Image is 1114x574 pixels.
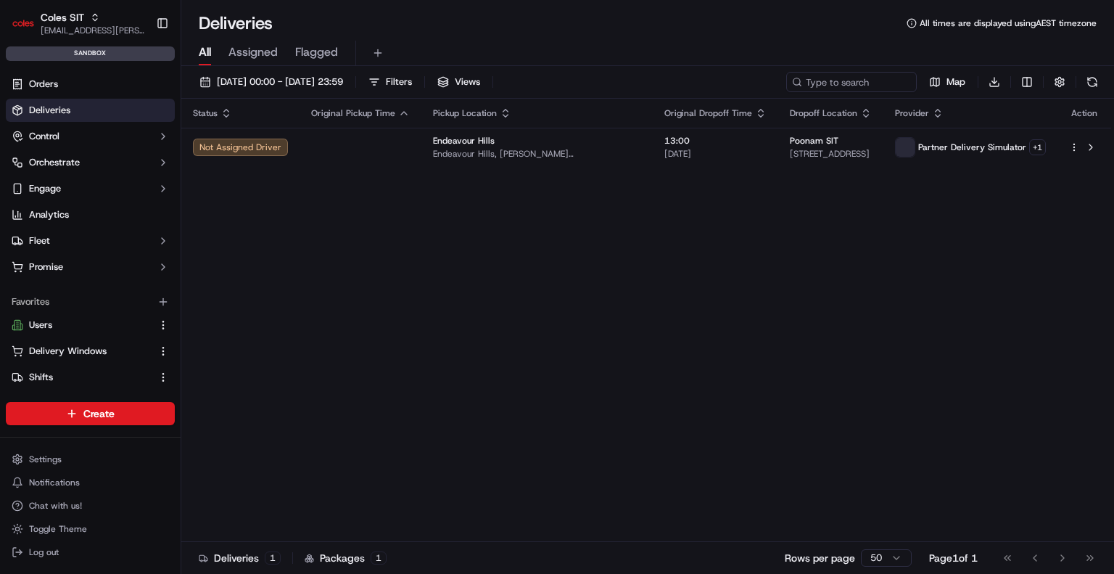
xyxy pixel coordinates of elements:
[228,44,278,61] span: Assigned
[895,107,929,119] span: Provider
[29,78,58,91] span: Orders
[920,17,1097,29] span: All times are displayed using AEST timezone
[265,552,281,565] div: 1
[29,477,80,488] span: Notifications
[923,72,972,92] button: Map
[6,177,175,200] button: Engage
[6,472,175,493] button: Notifications
[6,6,150,41] button: Coles SITColes SIT[EMAIL_ADDRESS][PERSON_NAME][PERSON_NAME][DOMAIN_NAME]
[12,12,35,35] img: Coles SIT
[199,12,273,35] h1: Deliveries
[29,546,59,558] span: Log out
[6,255,175,279] button: Promise
[199,44,211,61] span: All
[6,99,175,122] a: Deliveries
[386,75,412,89] span: Filters
[790,148,872,160] span: [STREET_ADDRESS]
[6,203,175,226] a: Analytics
[29,261,63,274] span: Promise
[6,290,175,313] div: Favorites
[1069,107,1099,119] div: Action
[41,25,144,36] button: [EMAIL_ADDRESS][PERSON_NAME][PERSON_NAME][DOMAIN_NAME]
[6,73,175,96] a: Orders
[29,208,69,221] span: Analytics
[946,75,965,89] span: Map
[433,135,495,147] span: Endeavour Hills
[29,104,70,117] span: Deliveries
[29,182,61,195] span: Engage
[362,72,418,92] button: Filters
[790,135,838,147] span: Poonam SIT
[1029,139,1046,155] button: +1
[785,551,855,565] p: Rows per page
[433,107,497,119] span: Pickup Location
[29,371,53,384] span: Shifts
[6,449,175,470] button: Settings
[433,148,641,160] span: Endeavour Hills, [PERSON_NAME][STREET_ADDRESS]
[29,319,52,332] span: Users
[6,125,175,148] button: Control
[1082,72,1102,92] button: Refresh
[6,519,175,539] button: Toggle Theme
[790,107,857,119] span: Dropoff Location
[664,135,767,147] span: 13:00
[199,551,281,565] div: Deliveries
[193,107,218,119] span: Status
[12,319,152,332] a: Users
[6,402,175,425] button: Create
[29,500,82,512] span: Chat with us!
[12,371,152,384] a: Shifts
[455,75,480,89] span: Views
[6,366,175,389] button: Shifts
[371,552,387,565] div: 1
[295,44,338,61] span: Flagged
[12,345,152,358] a: Delivery Windows
[305,551,387,565] div: Packages
[6,46,175,61] div: sandbox
[29,130,59,143] span: Control
[193,72,350,92] button: [DATE] 00:00 - [DATE] 23:59
[6,313,175,337] button: Users
[41,10,84,25] button: Coles SIT
[311,107,395,119] span: Original Pickup Time
[786,72,917,92] input: Type to search
[217,75,343,89] span: [DATE] 00:00 - [DATE] 23:59
[29,156,80,169] span: Orchestrate
[6,229,175,253] button: Fleet
[664,107,752,119] span: Original Dropoff Time
[6,542,175,562] button: Log out
[6,151,175,174] button: Orchestrate
[6,340,175,363] button: Delivery Windows
[431,72,487,92] button: Views
[29,345,107,358] span: Delivery Windows
[664,148,767,160] span: [DATE]
[29,234,50,247] span: Fleet
[918,142,1026,153] span: Partner Delivery Simulator
[29,523,87,535] span: Toggle Theme
[29,454,62,465] span: Settings
[83,406,115,421] span: Create
[929,551,978,565] div: Page 1 of 1
[6,496,175,516] button: Chat with us!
